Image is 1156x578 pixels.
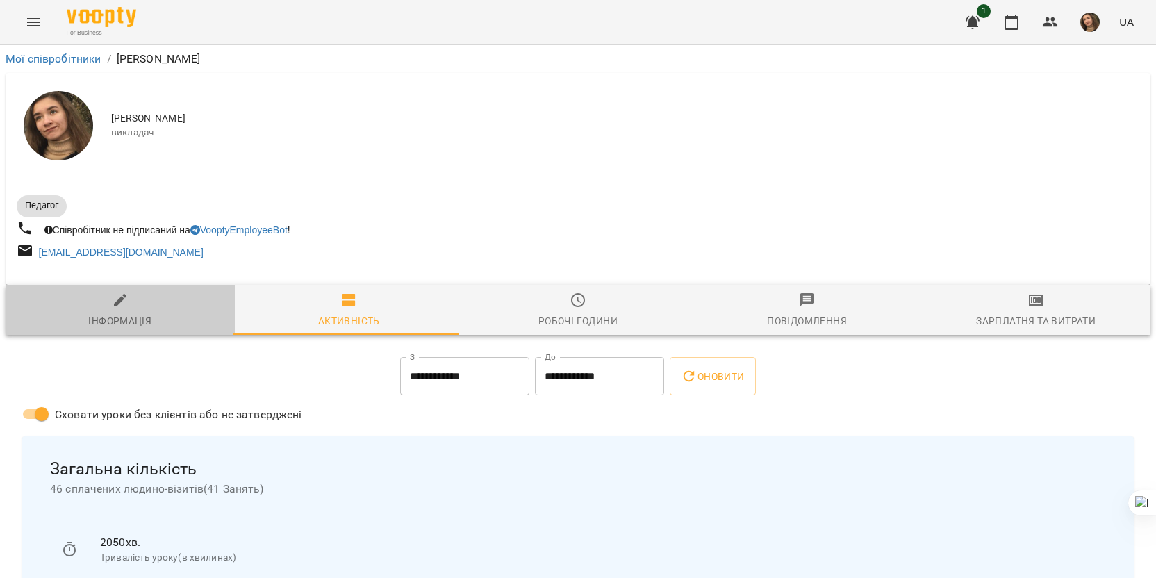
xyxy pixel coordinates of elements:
[17,199,67,212] span: Педагог
[6,51,1150,67] nav: breadcrumb
[190,224,288,236] a: VooptyEmployeeBot
[6,52,101,65] a: Мої співробітники
[318,313,380,329] div: Активність
[117,51,201,67] p: [PERSON_NAME]
[50,459,1106,480] span: Загальна кількість
[42,220,293,240] div: Співробітник не підписаний на !
[50,481,1106,497] span: 46 сплачених людино-візитів ( 41 Занять )
[55,406,302,423] span: Сховати уроки без клієнтів або не затверджені
[111,126,1139,140] span: викладач
[1080,13,1100,32] img: e02786069a979debee2ecc2f3beb162c.jpeg
[17,6,50,39] button: Menu
[767,313,847,329] div: Повідомлення
[88,313,151,329] div: Інформація
[1119,15,1134,29] span: UA
[1114,9,1139,35] button: UA
[977,4,991,18] span: 1
[100,551,1095,565] p: Тривалість уроку(в хвилинах)
[111,112,1139,126] span: [PERSON_NAME]
[976,313,1096,329] div: Зарплатня та Витрати
[67,7,136,27] img: Voopty Logo
[67,28,136,38] span: For Business
[681,368,744,385] span: Оновити
[107,51,111,67] li: /
[24,91,93,160] img: Анастасія Іванова
[538,313,618,329] div: Робочі години
[100,534,1095,551] p: 2050 хв.
[670,357,755,396] button: Оновити
[39,247,204,258] a: [EMAIL_ADDRESS][DOMAIN_NAME]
